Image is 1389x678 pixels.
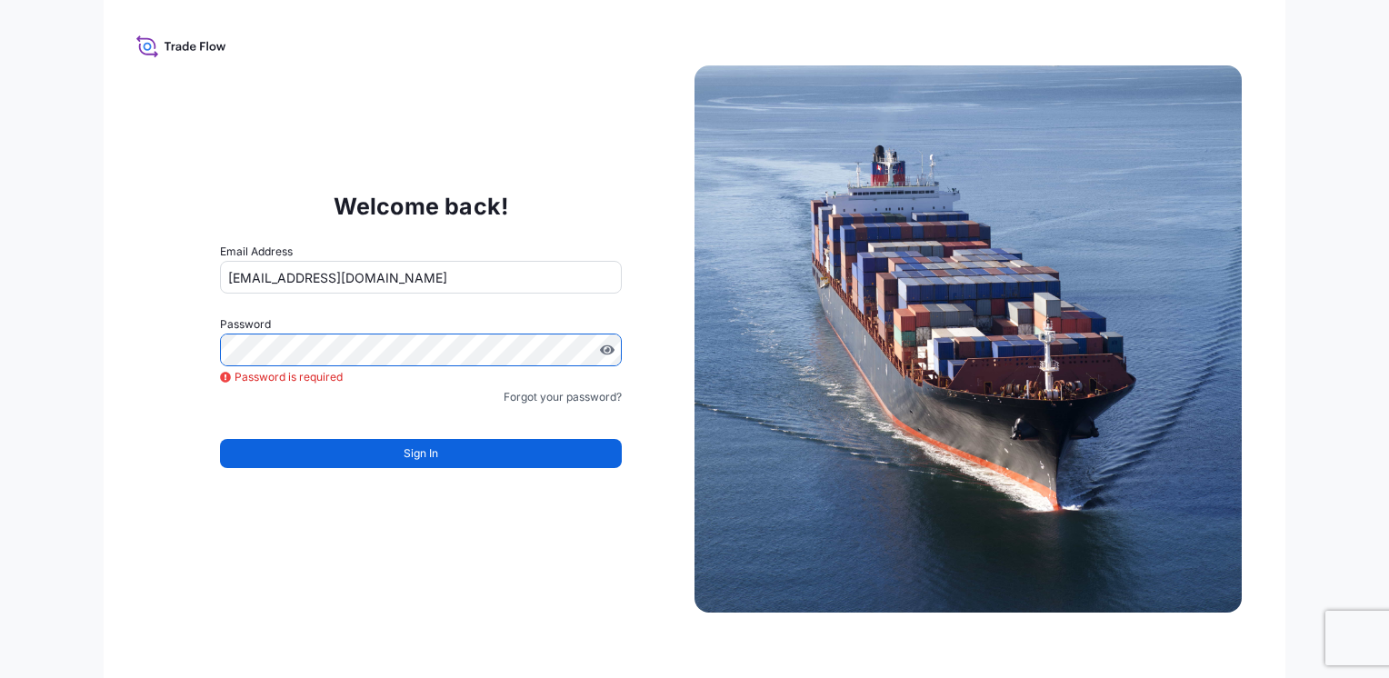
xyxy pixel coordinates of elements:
button: Sign In [220,439,622,468]
span: Password is required [220,368,343,386]
button: Show password [600,343,615,357]
label: Email Address [220,243,293,261]
input: example@gmail.com [220,261,622,294]
p: Welcome back! [334,192,509,221]
label: Password [220,315,622,334]
span: Sign In [404,444,438,463]
img: Ship illustration [694,65,1242,613]
a: Forgot your password? [504,388,622,406]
